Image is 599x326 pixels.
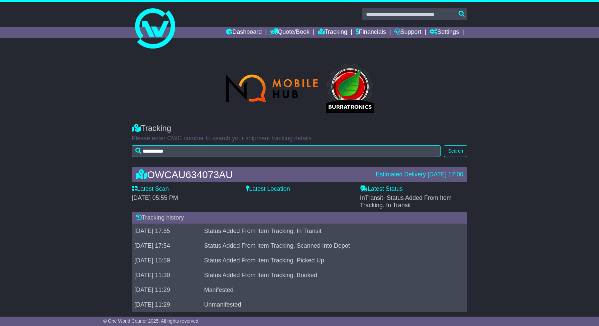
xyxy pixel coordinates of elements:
[132,194,178,201] span: [DATE] 05:55 PM
[270,27,310,38] a: Quote/Book
[132,169,372,180] div: OWCAU634073AU
[201,282,458,297] td: Manifested
[132,282,201,297] td: [DATE] 11:29
[201,238,458,253] td: Status Added From Item Tracking. Scanned Into Depot
[132,268,201,282] td: [DATE] 11:30
[132,185,169,193] label: Latest Scan
[132,297,201,312] td: [DATE] 11:29
[132,212,467,224] div: Tracking history
[356,27,386,38] a: Financials
[132,253,201,268] td: [DATE] 15:59
[246,185,290,193] label: Latest Location
[103,318,200,324] span: © One World Courier 2025. All rights reserved.
[201,253,458,268] td: Status Added From Item Tracking. Picked Up
[201,268,458,282] td: Status Added From Item Tracking. Booked
[318,27,347,38] a: Tracking
[132,135,467,142] p: Please enter OWC number to search your shipment tracking details.
[132,124,467,133] div: Tracking
[444,145,467,157] button: Search
[226,27,262,38] a: Dashboard
[224,60,375,117] img: GetCustomerLogo
[201,224,458,238] td: Status Added From Item Tracking. In Transit
[360,194,452,209] span: InTransit
[132,224,201,238] td: [DATE] 17:55
[376,171,463,178] div: Estimated Delivery [DATE] 17:00
[430,27,459,38] a: Settings
[201,297,458,312] td: Unmanifested
[360,185,403,193] label: Latest Status
[394,27,422,38] a: Support
[132,238,201,253] td: [DATE] 17:54
[360,194,452,209] span: - Status Added From Item Tracking. In Transit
